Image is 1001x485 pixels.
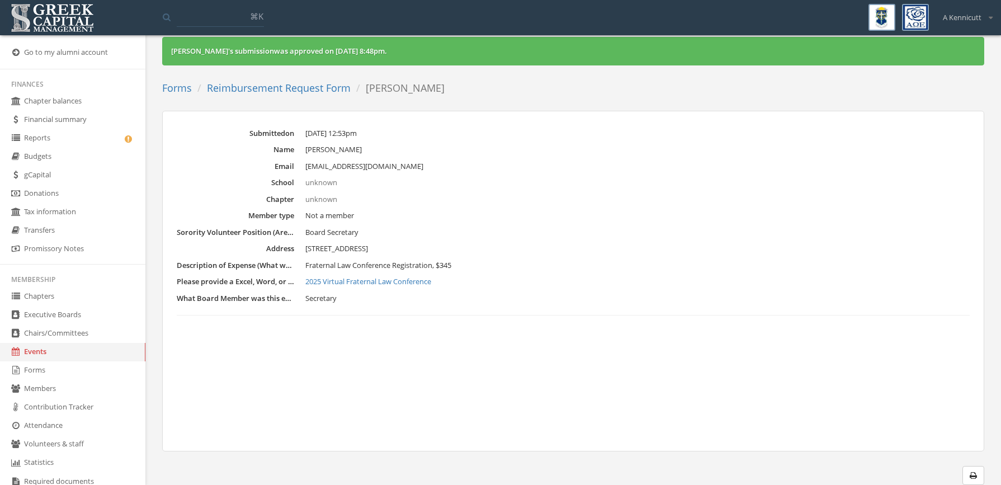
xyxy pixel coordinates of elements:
span: [STREET_ADDRESS] [305,243,368,253]
dt: Description of Expense (What was this expense for?) and What is the total amount of Reimbursement... [177,260,294,271]
a: 2025 Virtual Fraternal Law Conference [305,276,970,288]
dd: [EMAIL_ADDRESS][DOMAIN_NAME] [305,161,970,172]
span: Board Secretary [305,227,358,237]
div: A Kennicutt [936,4,993,23]
dt: Submitted on [177,128,294,139]
span: A Kennicutt [943,12,981,23]
span: unknown [305,194,337,204]
span: Fraternal Law Conference Registration, $345 [305,260,451,270]
dt: Sorority Volunteer Position (Are you traveling as an advisor, committee member, board member, etc.?) [177,227,294,238]
dt: Chapter [177,194,294,205]
li: [PERSON_NAME] [351,81,445,96]
div: [PERSON_NAME] 's submission was approved on . [171,46,975,56]
span: Secretary [305,293,337,303]
dt: School [177,177,294,188]
dt: Name [177,144,294,155]
a: Forms [162,81,192,95]
dt: Address [177,243,294,254]
span: ⌘K [250,11,263,22]
span: unknown [305,177,337,187]
dd: [PERSON_NAME] [305,144,970,156]
a: Reimbursement Request Form [207,81,351,95]
dd: Not a member [305,210,970,222]
span: [DATE] 8:48pm [336,46,385,56]
dt: Member type [177,210,294,221]
dt: Please provide a Excel, Word, or PDF of all expense receipts [177,276,294,287]
dt: What Board Member was this expense under? [177,293,294,304]
span: [DATE] 12:53pm [305,128,357,138]
dt: Email [177,161,294,172]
